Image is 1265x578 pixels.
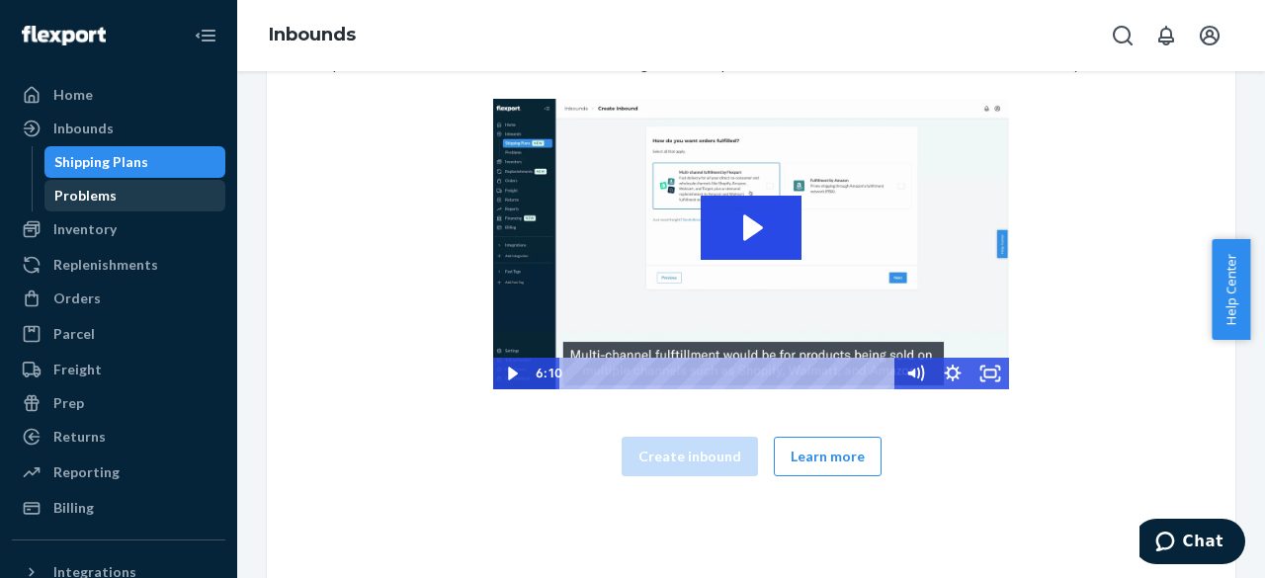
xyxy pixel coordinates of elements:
[622,437,758,476] button: Create inbound
[774,437,882,476] button: Learn more
[12,354,225,385] a: Freight
[44,146,226,178] a: Shipping Plans
[1103,16,1142,55] button: Open Search Box
[12,421,225,453] a: Returns
[44,180,226,211] a: Problems
[12,213,225,245] a: Inventory
[12,456,225,488] a: Reporting
[493,358,531,389] button: Play Video
[896,358,934,389] button: Mute
[12,113,225,144] a: Inbounds
[934,358,971,389] button: Show settings menu
[283,24,1220,500] div: Send products from both international and domestic origins into Flexport’s Fulfillment Network an...
[53,360,102,379] div: Freight
[53,427,106,447] div: Returns
[1190,16,1229,55] button: Open account menu
[12,492,225,524] a: Billing
[53,255,158,275] div: Replenishments
[186,16,225,55] button: Close Navigation
[54,186,117,206] div: Problems
[53,324,95,344] div: Parcel
[54,152,148,172] div: Shipping Plans
[573,358,886,389] div: Playbar
[22,26,106,45] img: Flexport logo
[53,289,101,308] div: Orders
[701,196,801,260] button: Play Video: 2023-09-11_Flexport_Inbounds_HighRes
[12,387,225,419] a: Prep
[12,283,225,314] a: Orders
[53,462,120,482] div: Reporting
[253,7,372,64] ol: breadcrumbs
[53,119,114,138] div: Inbounds
[53,393,84,413] div: Prep
[12,249,225,281] a: Replenishments
[493,99,1009,389] img: Video Thumbnail
[53,85,93,105] div: Home
[1146,16,1186,55] button: Open notifications
[269,24,356,45] a: Inbounds
[53,219,117,239] div: Inventory
[1212,239,1250,340] button: Help Center
[12,79,225,111] a: Home
[12,318,225,350] a: Parcel
[1139,519,1245,568] iframe: Opens a widget where you can chat to one of our agents
[971,358,1009,389] button: Fullscreen
[53,498,94,518] div: Billing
